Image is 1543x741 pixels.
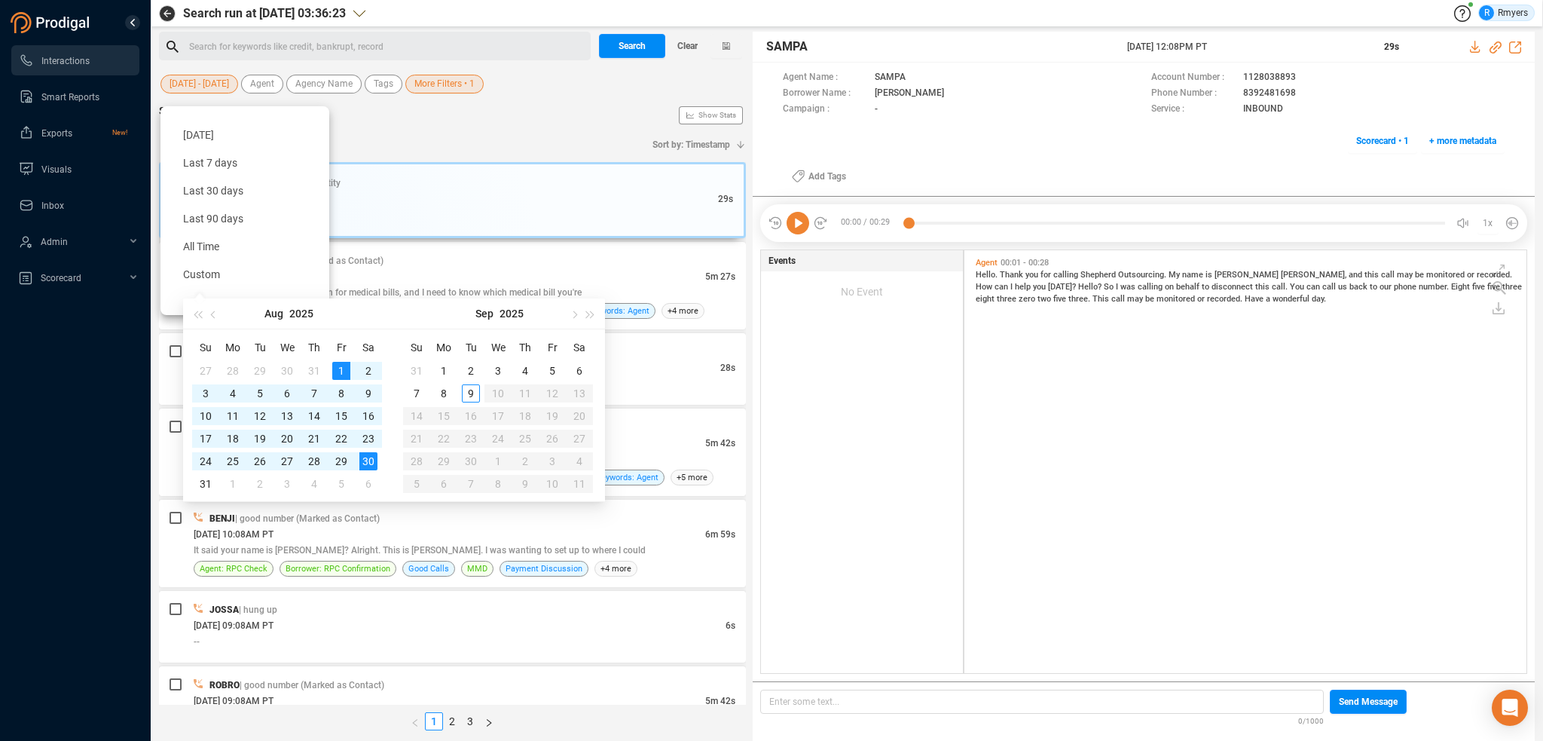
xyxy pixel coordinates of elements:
td: 2025-08-10 [192,405,219,427]
th: Fr [328,335,355,360]
span: was [1120,282,1138,292]
td: 2025-09-05 [539,360,566,382]
button: Sort by: Timestamp [643,133,746,157]
span: SAMPA [766,38,808,56]
span: call. [1272,282,1290,292]
div: 15 [332,407,350,425]
span: right [484,718,493,727]
td: 2025-08-25 [219,450,246,473]
span: So [1104,282,1116,292]
span: SAMPA [875,70,906,86]
td: 2025-08-09 [355,382,382,405]
span: you [1033,282,1048,292]
td: 2025-07-28 [219,360,246,382]
div: 31 [408,362,426,380]
td: 2025-08-20 [273,427,301,450]
td: 2025-08-13 [273,405,301,427]
div: BREHU| good number (Marked as Contact)[DATE] 12:08PM PT5m 27sYes. I'm being pen under collection ... [159,242,746,329]
a: 1 [426,713,442,730]
td: 2025-08-03 [192,382,219,405]
button: right [479,712,499,730]
td: 2025-09-02 [457,360,484,382]
span: Borrower Name : [783,86,867,102]
div: 27 [278,452,296,470]
span: R [1484,5,1490,20]
span: two [1037,294,1053,304]
span: Phone Number : [1151,86,1236,102]
span: a [1266,294,1273,304]
span: Account Number : [1151,70,1236,86]
span: phone [1394,282,1419,292]
a: ExportsNew! [19,118,127,148]
span: on [1165,282,1176,292]
span: 5m 42s [705,438,735,449]
button: Scorecard • 1 [1348,129,1417,153]
span: you [1025,270,1040,280]
td: 2025-08-06 [273,382,301,405]
span: Agent [250,75,274,93]
span: left [411,718,420,727]
div: 11 [224,407,242,425]
td: 2025-08-08 [328,382,355,405]
span: Service : [1151,102,1236,118]
span: [DATE] 10:08AM PT [194,529,273,540]
span: Inbox [41,201,64,211]
span: ROBRO [209,680,240,690]
div: 12 [251,407,269,425]
li: Smart Reports [11,81,139,112]
td: 2025-08-27 [273,450,301,473]
td: 2025-08-31 [403,360,430,382]
button: Send Message [1330,690,1407,714]
span: five [1472,282,1487,292]
span: 1128038893 [1243,70,1296,86]
span: Search run at [DATE] 03:36:23 [183,5,346,23]
span: New! [112,118,127,148]
span: Borrower: RPC Confirmation [286,562,390,576]
td: 2025-08-28 [301,450,328,473]
span: | hung up [239,605,277,615]
span: be [1415,270,1426,280]
td: 2025-08-14 [301,405,328,427]
td: 2025-08-11 [219,405,246,427]
div: 8 [435,384,453,403]
span: Exports [41,128,72,139]
th: Th [301,335,328,360]
li: 3 [461,712,479,730]
td: 2025-08-24 [192,450,219,473]
a: Smart Reports [19,81,127,112]
span: [DATE] [183,129,214,141]
span: eight [976,294,997,304]
span: to [1202,282,1211,292]
div: LISPR| Wrong Number[DATE] 11:08AM PT5m 42sYeah. I have a couple of questions. On the automated sy... [159,409,746,496]
span: three [997,294,1019,304]
td: 2025-08-19 [246,427,273,450]
li: 1 [425,712,443,730]
span: calling [1138,282,1165,292]
td: 2025-08-18 [219,427,246,450]
td: 2025-08-05 [246,382,273,405]
td: 2025-08-22 [328,427,355,450]
th: Th [512,335,539,360]
span: Last 30 days [183,185,243,197]
span: [PERSON_NAME] [875,86,944,102]
div: 28 [224,362,242,380]
button: 1x [1477,213,1499,234]
span: Clear [677,34,698,58]
span: Scorecard • 1 [1356,129,1409,153]
button: Search [599,34,665,58]
td: 2025-08-07 [301,382,328,405]
span: MMD [467,562,487,576]
button: Agency Name [286,75,362,93]
td: 2025-08-21 [301,427,328,450]
span: 6m 59s [705,529,735,540]
button: 2025 [500,299,524,329]
div: JOSSA| hung up[DATE] 09:08AM PT6s-- [159,591,746,663]
th: We [484,335,512,360]
button: Agent [241,75,283,93]
a: Visuals [19,154,127,184]
td: 2025-07-27 [192,360,219,382]
span: 29s [718,194,733,204]
div: 22 [332,430,350,448]
th: Tu [246,335,273,360]
span: be [1145,294,1156,304]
